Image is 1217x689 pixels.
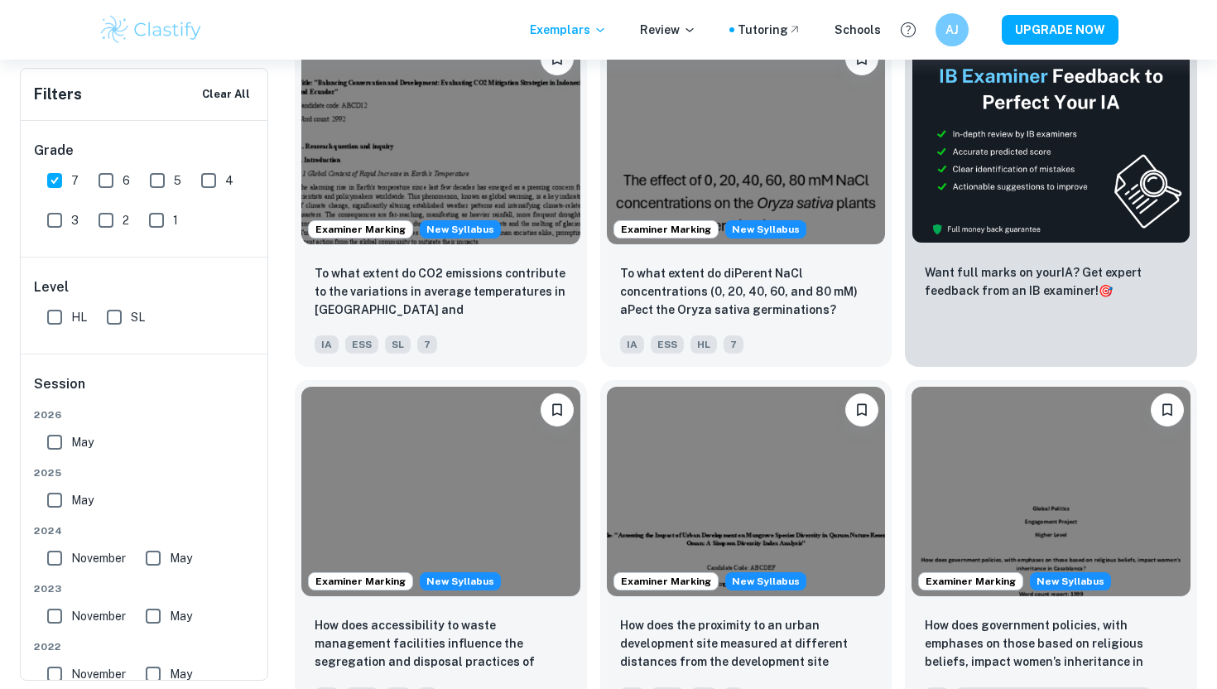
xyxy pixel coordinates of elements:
button: Bookmark [845,393,878,426]
img: ESS IA example thumbnail: How does the proximity to an urban devel [607,387,886,595]
img: ESS IA example thumbnail: To what extent do diPerent NaCl concentr [607,36,886,244]
p: Exemplars [530,21,607,39]
span: November [71,607,126,625]
button: Clear All [198,82,254,107]
span: 5 [174,171,181,190]
a: Examiner MarkingStarting from the May 2026 session, the ESS IA requirements have changed. We crea... [295,29,587,367]
p: How does accessibility to waste management facilities influence the segregation and disposal prac... [315,616,567,672]
button: Help and Feedback [894,16,922,44]
span: 4 [225,171,233,190]
a: Examiner MarkingStarting from the May 2026 session, the ESS IA requirements have changed. We crea... [600,29,892,367]
div: Starting from the May 2026 session, the ESS IA requirements have changed. We created this exempla... [420,220,501,238]
img: Global Politics Engagement Activity IA example thumbnail: How does government policies, with empha [912,387,1191,595]
button: Bookmark [1151,393,1184,426]
span: 7 [724,335,743,354]
span: New Syllabus [725,220,806,238]
span: November [71,665,126,683]
div: Starting from the May 2026 session, the ESS IA requirements have changed. We created this exempla... [725,220,806,238]
span: SL [131,308,145,326]
span: 2 [123,211,129,229]
span: Examiner Marking [919,574,1022,589]
span: May [71,433,94,451]
span: HL [690,335,717,354]
span: 3 [71,211,79,229]
div: Starting from the May 2026 session, the ESS IA requirements have changed. We created this exempla... [725,572,806,590]
span: May [170,549,192,567]
span: Examiner Marking [309,574,412,589]
a: Tutoring [738,21,801,39]
span: 2026 [34,407,256,422]
span: HL [71,308,87,326]
p: To what extent do diPerent NaCl concentrations (0, 20, 40, 60, and 80 mM) aPect the Oryza sativa ... [620,264,873,319]
h6: Level [34,277,256,297]
span: ESS [651,335,684,354]
span: May [71,491,94,509]
img: Thumbnail [912,36,1191,243]
span: 2022 [34,639,256,654]
span: SL [385,335,411,354]
h6: Grade [34,141,256,161]
span: New Syllabus [420,220,501,238]
span: 6 [123,171,130,190]
button: UPGRADE NOW [1002,15,1118,45]
span: November [71,549,126,567]
div: Starting from the May 2026 session, the ESS IA requirements have changed. We created this exempla... [420,572,501,590]
h6: Filters [34,83,82,106]
img: ESS IA example thumbnail: How does accessibility to waste manageme [301,387,580,595]
p: Want full marks on your IA ? Get expert feedback from an IB examiner! [925,263,1177,300]
span: 2024 [34,523,256,538]
div: Starting from the May 2026 session, the Global Politics Engagement Activity requirements have cha... [1030,572,1111,590]
button: AJ [936,13,969,46]
span: 2023 [34,581,256,596]
h6: AJ [943,21,962,39]
img: Clastify logo [99,13,204,46]
span: Examiner Marking [614,574,718,589]
p: To what extent do CO2 emissions contribute to the variations in average temperatures in Indonesia... [315,264,567,320]
span: 7 [71,171,79,190]
span: 1 [173,211,178,229]
img: ESS IA example thumbnail: To what extent do CO2 emissions contribu [301,36,580,244]
span: New Syllabus [420,572,501,590]
span: May [170,665,192,683]
a: Schools [835,21,881,39]
button: Bookmark [541,393,574,426]
span: IA [315,335,339,354]
p: How does government policies, with emphases on those based on religious beliefs, impact women’s i... [925,616,1177,672]
a: ThumbnailWant full marks on yourIA? Get expert feedback from an IB examiner! [905,29,1197,367]
span: 🎯 [1099,284,1113,297]
span: IA [620,335,644,354]
span: New Syllabus [725,572,806,590]
span: Examiner Marking [309,222,412,237]
h6: Session [34,374,256,407]
span: 7 [417,335,437,354]
p: How does the proximity to an urban development site measured at different distances from the deve... [620,616,873,672]
span: ESS [345,335,378,354]
span: New Syllabus [1030,572,1111,590]
span: Examiner Marking [614,222,718,237]
span: May [170,607,192,625]
span: 2025 [34,465,256,480]
p: Review [640,21,696,39]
